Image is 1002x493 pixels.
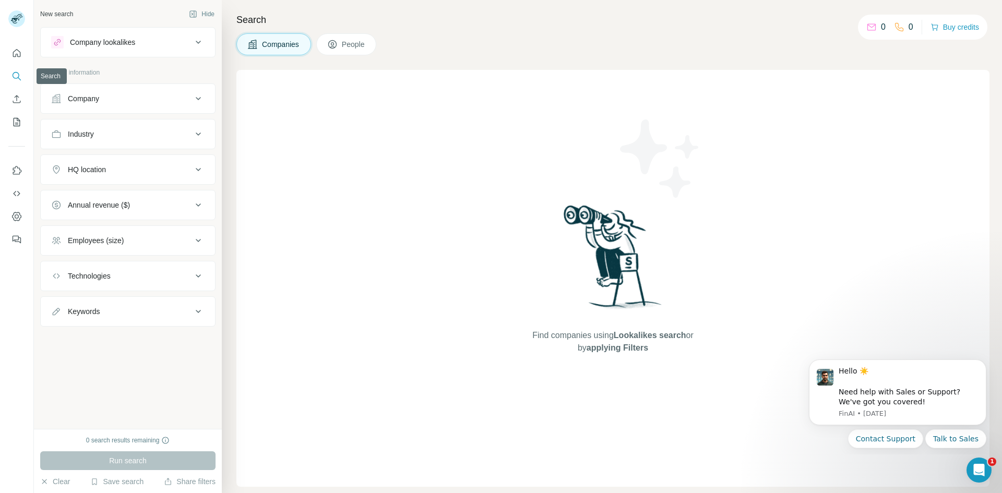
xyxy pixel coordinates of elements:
[182,6,222,22] button: Hide
[8,90,25,109] button: Enrich CSV
[41,193,215,218] button: Annual revenue ($)
[40,476,70,487] button: Clear
[40,9,73,19] div: New search
[41,86,215,111] button: Company
[41,263,215,288] button: Technologies
[68,271,111,281] div: Technologies
[41,299,215,324] button: Keywords
[988,458,996,466] span: 1
[559,202,667,319] img: Surfe Illustration - Woman searching with binoculars
[68,200,130,210] div: Annual revenue ($)
[70,37,135,47] div: Company lookalikes
[909,21,913,33] p: 0
[8,161,25,180] button: Use Surfe on LinkedIn
[793,350,1002,454] iframe: Intercom notifications message
[68,164,106,175] div: HQ location
[8,44,25,63] button: Quick start
[587,343,648,352] span: applying Filters
[68,93,99,104] div: Company
[86,436,170,445] div: 0 search results remaining
[41,157,215,182] button: HQ location
[41,228,215,253] button: Employees (size)
[967,458,992,483] iframe: Intercom live chat
[8,67,25,86] button: Search
[342,39,366,50] span: People
[8,207,25,226] button: Dashboard
[40,68,216,77] p: Company information
[8,230,25,249] button: Feedback
[236,13,989,27] h4: Search
[41,30,215,55] button: Company lookalikes
[68,129,94,139] div: Industry
[41,122,215,147] button: Industry
[881,21,886,33] p: 0
[8,184,25,203] button: Use Surfe API
[931,20,979,34] button: Buy credits
[613,112,707,206] img: Surfe Illustration - Stars
[68,306,100,317] div: Keywords
[262,39,300,50] span: Companies
[90,476,144,487] button: Save search
[529,329,696,354] span: Find companies using or by
[68,235,124,246] div: Employees (size)
[614,331,686,340] span: Lookalikes search
[164,476,216,487] button: Share filters
[8,113,25,131] button: My lists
